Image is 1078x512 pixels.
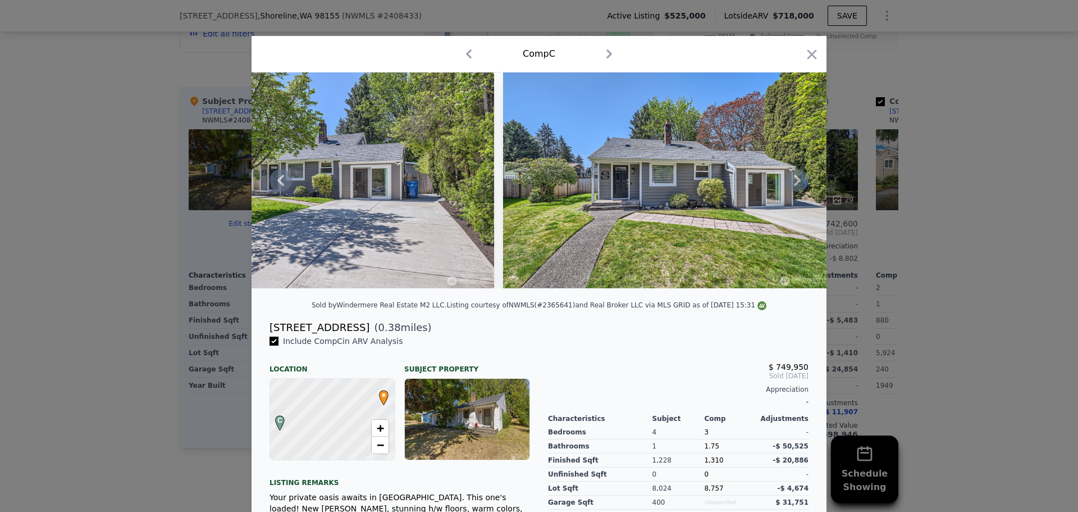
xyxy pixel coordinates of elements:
[773,456,808,464] span: -$ 20,886
[171,73,494,288] img: Property Img
[704,470,709,478] span: 0
[652,414,705,423] div: Subject
[372,437,389,454] a: Zoom out
[652,454,705,468] div: 1,228
[778,484,808,492] span: -$ 4,674
[548,371,808,380] span: Sold [DATE]
[704,484,723,492] span: 8,757
[548,385,808,394] div: Appreciation
[756,414,808,423] div: Adjustments
[523,47,555,61] div: Comp C
[548,394,808,410] div: -
[548,468,652,482] div: Unfinished Sqft
[652,425,705,439] div: 4
[548,414,652,423] div: Characteristics
[372,420,389,437] a: Zoom in
[775,499,808,506] span: $ 31,751
[548,496,652,510] div: Garage Sqft
[272,415,279,422] div: C
[548,425,652,439] div: Bedrooms
[704,414,756,423] div: Comp
[652,482,705,496] div: 8,024
[404,356,530,374] div: Subject Property
[548,482,652,496] div: Lot Sqft
[377,438,384,452] span: −
[377,421,384,435] span: +
[704,439,756,454] div: 1.75
[369,320,431,336] span: ( miles)
[378,321,401,333] span: 0.38
[446,301,766,309] div: Listing courtesy of NWMLS (#2365641) and Real Broker LLC via MLS GRID as of [DATE] 15:31
[548,454,652,468] div: Finished Sqft
[652,496,705,510] div: 400
[756,468,808,482] div: -
[757,301,766,310] img: NWMLS Logo
[376,387,391,404] span: •
[376,390,383,397] div: •
[269,356,395,374] div: Location
[704,496,756,510] div: Unspecified
[704,428,709,436] span: 3
[312,301,447,309] div: Sold by Windermere Real Estate M2 LLC .
[652,468,705,482] div: 0
[269,320,369,336] div: [STREET_ADDRESS]
[548,439,652,454] div: Bathrooms
[278,337,408,346] span: Include Comp C in ARV Analysis
[704,456,723,464] span: 1,310
[773,442,808,450] span: -$ 50,525
[756,425,808,439] div: -
[769,363,808,371] span: $ 749,950
[652,439,705,454] div: 1
[272,415,287,425] span: C
[503,73,826,288] img: Property Img
[269,469,530,487] div: Listing remarks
